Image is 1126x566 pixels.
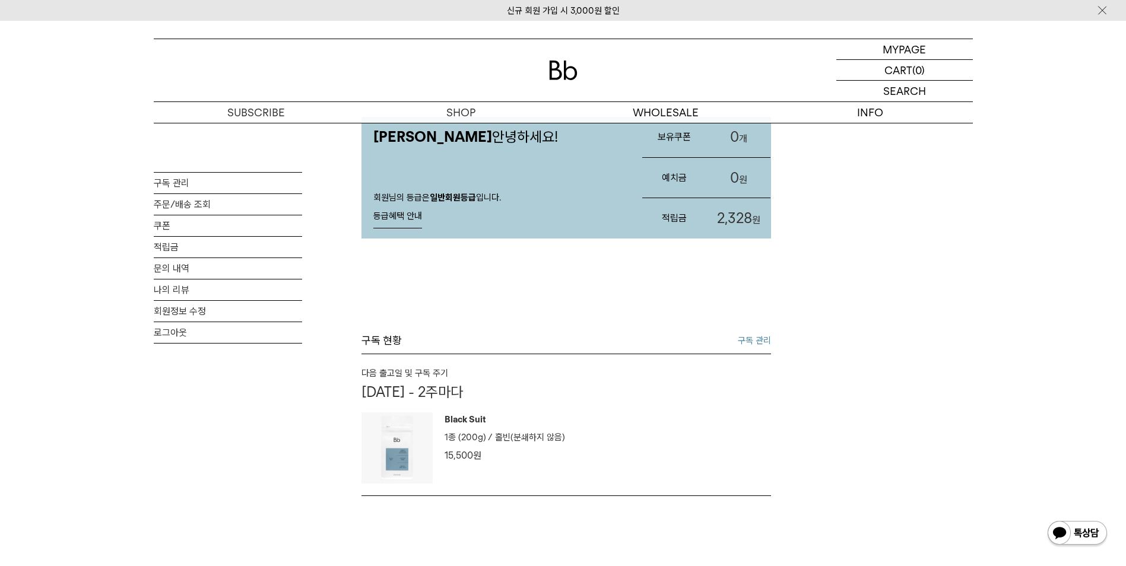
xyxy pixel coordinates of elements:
a: 0개 [706,117,770,157]
a: 쿠폰 [154,215,302,236]
span: 1종 (200g) / [445,432,493,443]
p: INFO [768,102,973,123]
h3: 적립금 [642,202,706,234]
h3: 보유쿠폰 [642,121,706,152]
span: 원 [473,450,481,461]
strong: 일반회원등급 [430,192,476,203]
span: 0 [730,128,739,145]
p: 안녕하세요! [361,117,630,157]
h3: 구독 현황 [361,333,402,348]
img: 로고 [549,61,578,80]
h6: 다음 출고일 및 구독 주기 [361,366,771,380]
span: 0 [730,169,739,186]
a: 등급혜택 안내 [373,205,422,228]
p: MYPAGE [883,39,926,59]
a: MYPAGE [836,39,973,60]
p: CART [884,60,912,80]
p: WHOLESALE [563,102,768,123]
img: 카카오톡 채널 1:1 채팅 버튼 [1046,520,1108,548]
a: 문의 내역 [154,258,302,279]
a: 2,328원 [706,198,770,239]
a: 주문/배송 조회 [154,194,302,215]
a: 상품이미지 Black Suit 1종 (200g) / 홀빈(분쇄하지 않음) 15,500원 [361,412,771,484]
div: 회원님의 등급은 입니다. [361,180,630,239]
img: 상품이미지 [361,412,433,484]
a: CART (0) [836,60,973,81]
a: 구독 관리 [154,173,302,193]
a: 나의 리뷰 [154,279,302,300]
p: [DATE] - 2주마다 [361,383,771,400]
a: 구독 관리 [738,333,771,348]
a: 0원 [706,158,770,198]
strong: [PERSON_NAME] [373,128,492,145]
a: 신규 회원 가입 시 3,000원 할인 [507,5,620,16]
a: SHOP [359,102,563,123]
p: SEARCH [883,81,926,101]
span: 2,328 [717,209,752,227]
a: 회원정보 수정 [154,301,302,322]
a: SUBSCRIBE [154,102,359,123]
p: Black Suit [445,412,565,430]
a: 적립금 [154,237,302,257]
p: 홀빈(분쇄하지 않음) [495,430,565,444]
a: 로그아웃 [154,322,302,343]
h3: 예치금 [642,162,706,193]
p: (0) [912,60,925,80]
a: 다음 출고일 및 구독 주기 [DATE] - 2주마다 [361,366,771,400]
div: 15,500 [445,448,565,463]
